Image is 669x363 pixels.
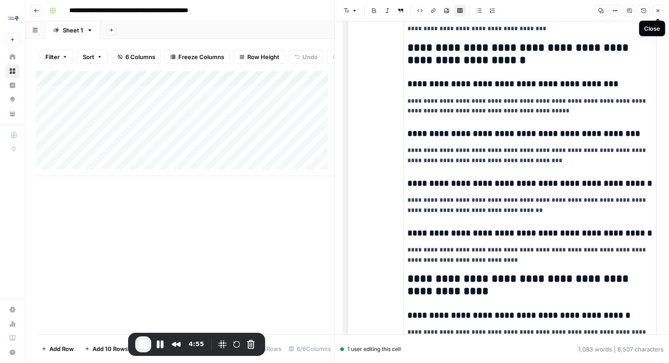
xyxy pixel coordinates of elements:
div: 1,083 words | 8,507 characters [578,345,664,354]
a: Sheet 1 [45,21,101,39]
button: Undo [289,50,323,64]
a: Opportunities [5,92,20,107]
button: Filter [40,50,73,64]
span: Filter [45,52,60,61]
div: Sheet 1 [63,26,83,35]
span: Undo [302,52,318,61]
a: Browse [5,64,20,78]
span: Row Height [247,52,279,61]
span: 6 Columns [125,52,155,61]
button: Sort [77,50,108,64]
div: 5 Rows [251,342,285,356]
button: Workspace: Compound Growth [5,7,20,29]
div: 6/6 Columns [285,342,334,356]
a: Home [5,50,20,64]
a: Your Data [5,107,20,121]
div: Close [645,24,660,33]
button: 6 Columns [112,50,161,64]
div: 1 user editing this cell [340,345,401,353]
a: Insights [5,78,20,92]
span: Freeze Columns [178,52,224,61]
button: Row Height [234,50,285,64]
img: Compound Growth Logo [5,10,21,26]
button: Freeze Columns [165,50,230,64]
span: Sort [83,52,94,61]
